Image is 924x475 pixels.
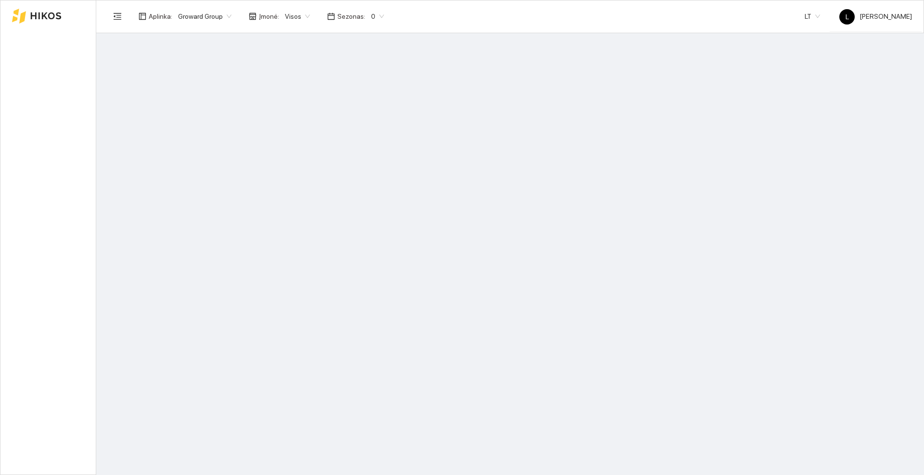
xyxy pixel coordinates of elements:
[149,11,172,22] span: Aplinka :
[846,9,849,25] span: L
[113,12,122,21] span: menu-fold
[839,12,912,20] span: [PERSON_NAME]
[139,12,146,20] span: layout
[371,9,384,24] span: 0
[805,9,820,24] span: LT
[259,11,279,22] span: Įmonė :
[178,9,231,24] span: Groward Group
[327,12,335,20] span: calendar
[337,11,365,22] span: Sezonas :
[108,7,127,26] button: menu-fold
[285,9,310,24] span: Visos
[249,12,257,20] span: shop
